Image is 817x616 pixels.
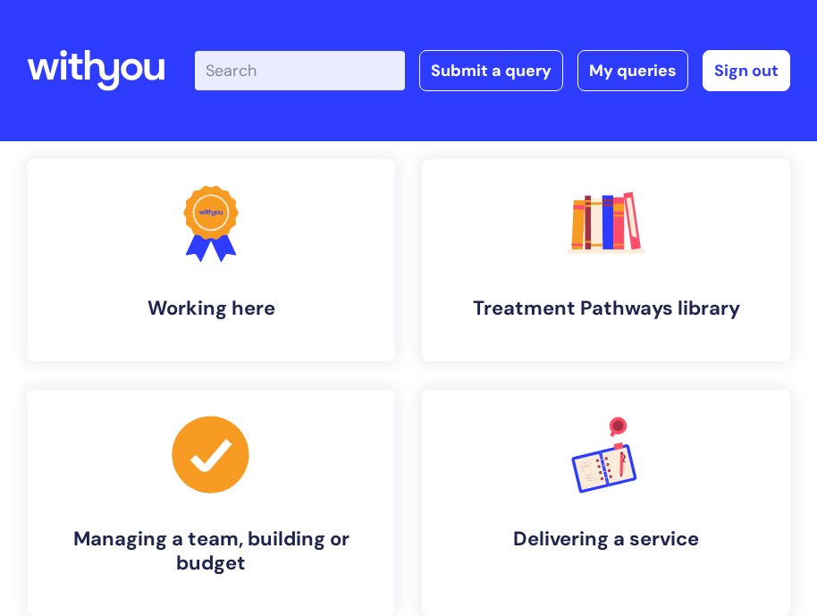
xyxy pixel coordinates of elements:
a: Delivering a service [422,390,790,616]
div: | - [195,50,790,91]
a: Sign out [703,50,790,91]
a: Treatment Pathways library [422,159,790,361]
h4: Treatment Pathways library [436,297,776,320]
h4: Working here [41,297,381,320]
a: Working here [27,159,395,361]
a: Submit a query [419,50,563,91]
a: Managing a team, building or budget [27,390,395,616]
input: Search [195,51,405,90]
a: My queries [577,50,688,91]
h4: Managing a team, building or budget [41,527,381,575]
h4: Delivering a service [436,527,776,551]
